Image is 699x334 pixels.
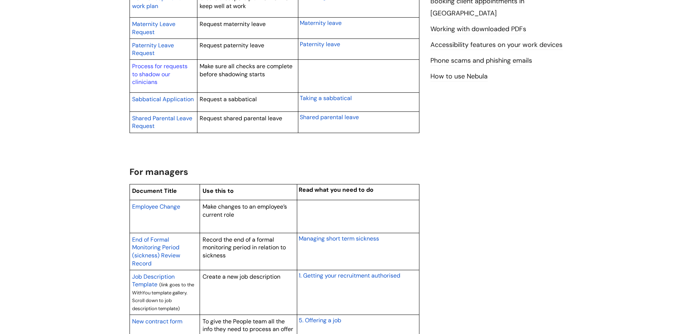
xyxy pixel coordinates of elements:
[200,41,264,49] span: Request paternity leave
[203,187,234,195] span: Use this to
[299,271,400,280] a: 1. Getting your recruitment authorised
[430,25,526,34] a: Working with downloaded PDFs
[299,235,379,242] span: Managing short term sickness
[203,236,286,259] span: Record the end of a formal monitoring period in relation to sickness
[299,186,374,194] span: Read what you need to do
[299,234,379,243] a: Managing short term sickness
[132,236,180,267] span: End of Formal Monitoring Period (sickness) Review Record
[203,273,280,280] span: Create a new job description
[299,316,341,324] span: 5. Offering a job
[132,95,194,103] span: Sabbatical Application
[300,113,359,121] a: Shared parental leave
[132,114,192,130] span: Shared Parental Leave Request
[200,114,282,122] span: Request shared parental leave
[132,235,180,268] a: End of Formal Monitoring Period (sickness) Review Record
[430,40,563,50] a: Accessibility features on your work devices
[132,202,180,211] a: Employee Change
[300,93,352,102] a: Taking a sabbatical
[132,95,194,103] a: Sabbatical Application
[132,317,182,326] a: New contract form
[132,187,177,195] span: Document Title
[132,318,182,325] span: New contract form
[430,72,488,81] a: How to use Nebula
[300,19,342,27] span: Maternity leave
[430,56,532,66] a: Phone scams and phishing emails
[200,62,292,78] span: Make sure all checks are complete before shadowing starts
[132,273,175,289] span: Job Description Template
[299,316,341,324] a: 5. Offering a job
[132,19,175,36] a: Maternity Leave Request
[132,114,192,131] a: Shared Parental Leave Request
[132,41,174,58] a: Paternity Leave Request
[203,203,287,219] span: Make changes to an employee’s current role
[132,62,188,86] a: Process for requests to shadow our clinicians
[300,40,340,48] a: Paternity leave
[132,282,194,312] span: (link goes to the WithYou template gallery. Scroll down to job description template)
[300,113,359,121] span: Shared parental leave
[200,20,266,28] span: Request maternity leave
[132,41,174,57] span: Paternity Leave Request
[132,20,175,36] span: Maternity Leave Request
[299,272,400,279] span: 1. Getting your recruitment authorised
[300,18,342,27] a: Maternity leave
[132,272,175,289] a: Job Description Template
[130,166,188,177] span: For managers
[132,203,180,210] span: Employee Change
[200,95,257,103] span: Request a sabbatical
